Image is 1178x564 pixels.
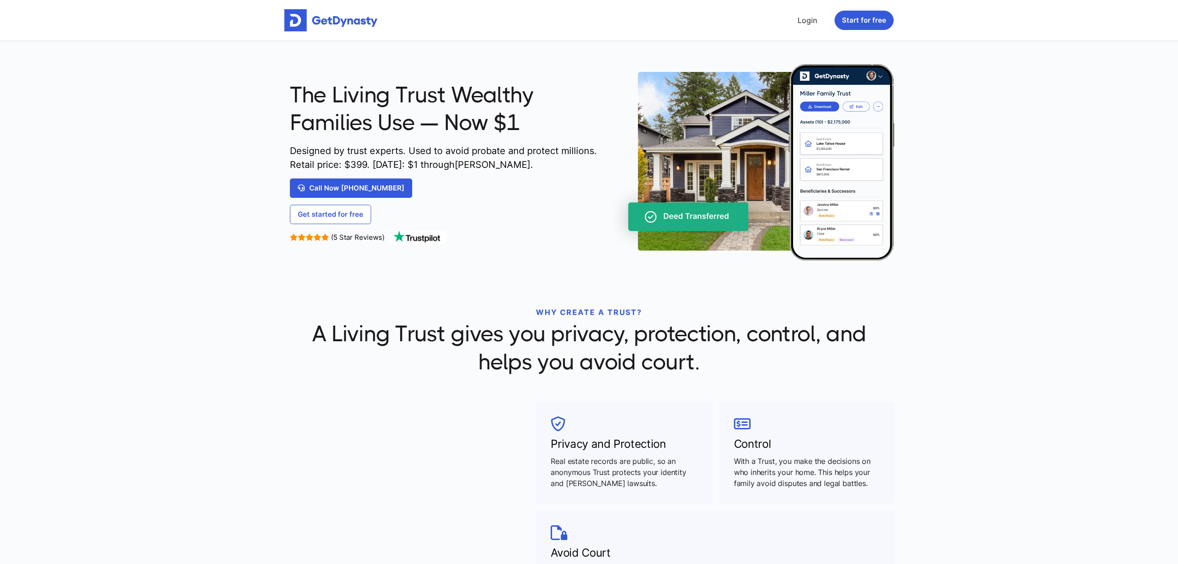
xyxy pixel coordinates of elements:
[290,205,371,224] a: Get started for free
[290,307,888,318] p: WHY CREATE A TRUST?
[734,436,880,452] h3: Control
[835,11,894,30] button: Start for free
[551,456,697,489] p: Real estate records are public, so an anonymous Trust protects your identity and [PERSON_NAME] la...
[794,11,821,30] a: Login
[331,233,385,242] span: (5 Star Reviews)
[290,178,412,198] a: Call Now [PHONE_NUMBER]
[290,81,601,137] span: The Living Trust Wealthy Families Use — Now $1
[290,144,601,172] span: Designed by trust experts. Used to avoid probate and protect millions. Retail price: $ 399 . [DAT...
[284,9,378,31] img: Get started for free with Dynasty Trust Company
[290,320,888,376] span: A Living Trust gives you privacy, protection, control, and helps you avoid court.
[387,231,447,244] img: TrustPilot Logo
[608,64,895,261] img: trust-on-cellphone
[551,545,880,561] h3: Avoid Court
[734,456,880,489] p: With a Trust, you make the decisions on who inherits your home. This helps your family avoid disp...
[551,436,697,452] h3: Privacy and Protection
